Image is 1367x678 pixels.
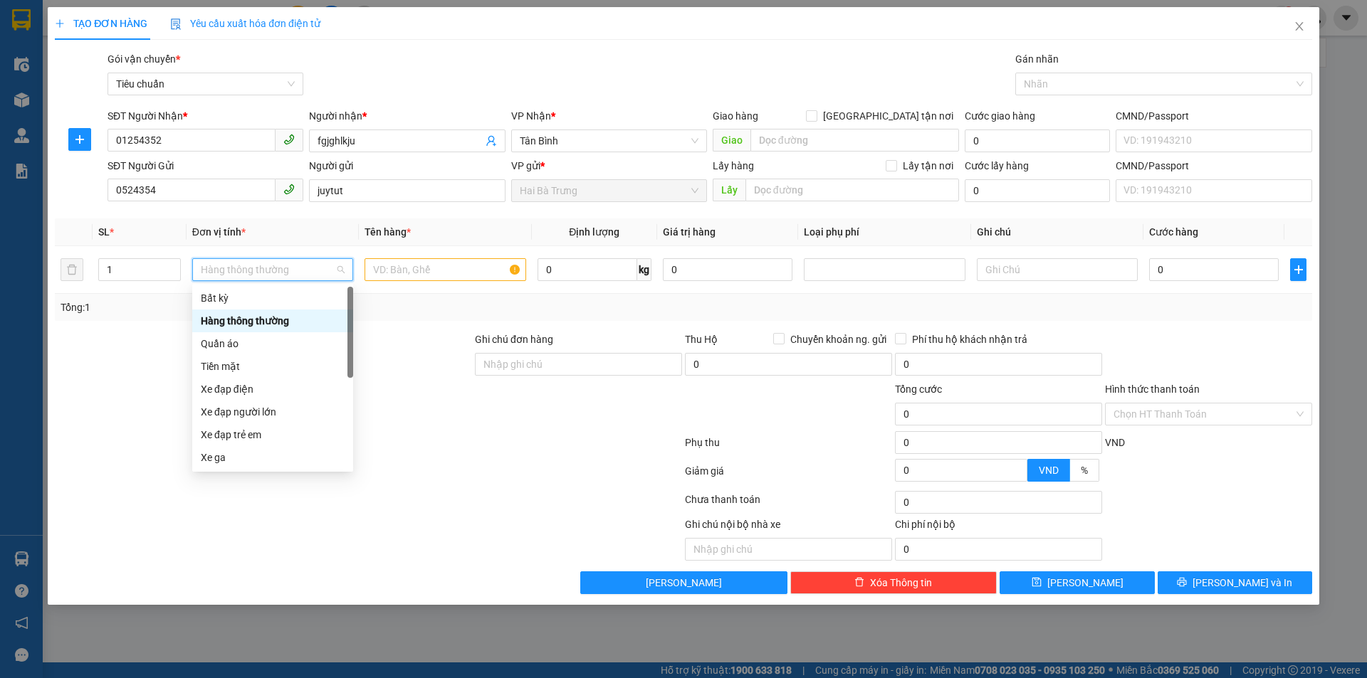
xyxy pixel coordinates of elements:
span: [PERSON_NAME] [646,575,722,590]
div: Tổng: 1 [61,300,528,315]
label: Cước giao hàng [965,110,1035,122]
button: Close [1279,7,1319,47]
label: Cước lấy hàng [965,160,1029,171]
button: deleteXóa Thông tin [790,571,997,594]
div: Tiền mặt [192,355,353,378]
span: Chuyển khoản ng. gửi [785,332,892,347]
span: [GEOGRAPHIC_DATA] tận nơi [817,108,959,124]
span: plus [1291,264,1305,275]
span: Giao [713,129,750,152]
span: phone [283,184,295,195]
input: Ghi chú đơn hàng [475,353,682,376]
span: Xóa Thông tin [870,575,932,590]
input: Dọc đường [745,179,959,201]
input: Dọc đường [750,129,959,152]
button: save[PERSON_NAME] [1000,571,1154,594]
div: Xe đạp điện [192,378,353,401]
div: SĐT Người Gửi [108,158,303,174]
span: Định lượng [569,226,619,238]
button: delete [61,258,83,281]
button: printer[PERSON_NAME] và In [1158,571,1312,594]
div: Xe đạp trẻ em [201,427,345,443]
span: kg [637,258,651,281]
div: Bất kỳ [201,290,345,306]
span: VND [1105,437,1125,448]
span: Yêu cầu xuất hóa đơn điện tử [170,18,320,29]
span: Tên hàng [365,226,411,238]
input: Nhập ghi chú [685,538,892,561]
button: [PERSON_NAME] [580,571,787,594]
span: printer [1177,577,1187,588]
div: Hàng thông thường [192,309,353,332]
span: Giao hàng [713,110,758,122]
span: Tân Bình [520,130,698,152]
input: Ghi Chú [977,258,1138,281]
input: Cước giao hàng [965,129,1110,152]
span: phone [283,134,295,145]
div: Bất kỳ [192,287,353,309]
span: VND [1039,465,1059,476]
span: Đơn vị tính [192,226,246,238]
span: Cước hàng [1149,226,1198,238]
div: Xe đạp người lớn [201,404,345,420]
img: icon [170,18,182,30]
span: SL [98,226,110,238]
span: delete [854,577,864,588]
div: Tiền mặt [201,359,345,374]
span: Tổng cước [895,383,942,395]
span: Thu Hộ [685,334,718,345]
div: Giảm giá [683,463,894,488]
div: Xe ga [192,446,353,469]
span: save [1032,577,1042,588]
div: Xe đạp trẻ em [192,423,353,446]
span: plus [69,134,90,145]
div: Xe đạp người lớn [192,401,353,423]
div: VP gửi [511,158,707,174]
label: Ghi chú đơn hàng [475,334,553,345]
input: Cước lấy hàng [965,179,1110,202]
div: Người nhận [309,108,505,124]
div: Chi phí nội bộ [895,517,1102,538]
input: 0 [663,258,792,281]
span: VP Nhận [511,110,551,122]
span: Hàng thông thường [201,259,345,280]
span: TẠO ĐƠN HÀNG [55,18,147,29]
span: Gói vận chuyển [108,53,180,65]
span: % [1081,465,1088,476]
div: Ghi chú nội bộ nhà xe [685,517,892,538]
span: Hai Bà Trưng [520,180,698,201]
span: [PERSON_NAME] [1047,575,1124,590]
label: Hình thức thanh toán [1105,383,1200,395]
div: Quần áo [192,332,353,355]
div: Xe ga [201,450,345,465]
div: CMND/Passport [1116,108,1311,124]
span: plus [55,18,65,28]
button: plus [68,128,91,151]
span: Giá trị hàng [663,226,716,238]
span: [PERSON_NAME] và In [1193,575,1292,590]
span: Lấy hàng [713,160,754,171]
div: SĐT Người Nhận [108,108,303,124]
th: Loại phụ phí [798,218,970,246]
input: VD: Bàn, Ghế [365,258,525,281]
span: Lấy [713,179,745,201]
div: CMND/Passport [1116,158,1311,174]
div: Xe đạp điện [201,381,345,397]
div: Phụ thu [683,435,894,460]
div: Hàng thông thường [201,313,345,329]
span: Phí thu hộ khách nhận trả [906,332,1033,347]
span: Tiêu chuẩn [116,73,295,95]
div: Chưa thanh toán [683,492,894,517]
div: Quần áo [201,336,345,351]
span: Lấy tận nơi [897,158,959,174]
span: close [1294,21,1305,32]
div: Người gửi [309,158,505,174]
th: Ghi chú [971,218,1143,246]
button: plus [1290,258,1306,281]
span: user-add [486,135,497,147]
label: Gán nhãn [1015,53,1059,65]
